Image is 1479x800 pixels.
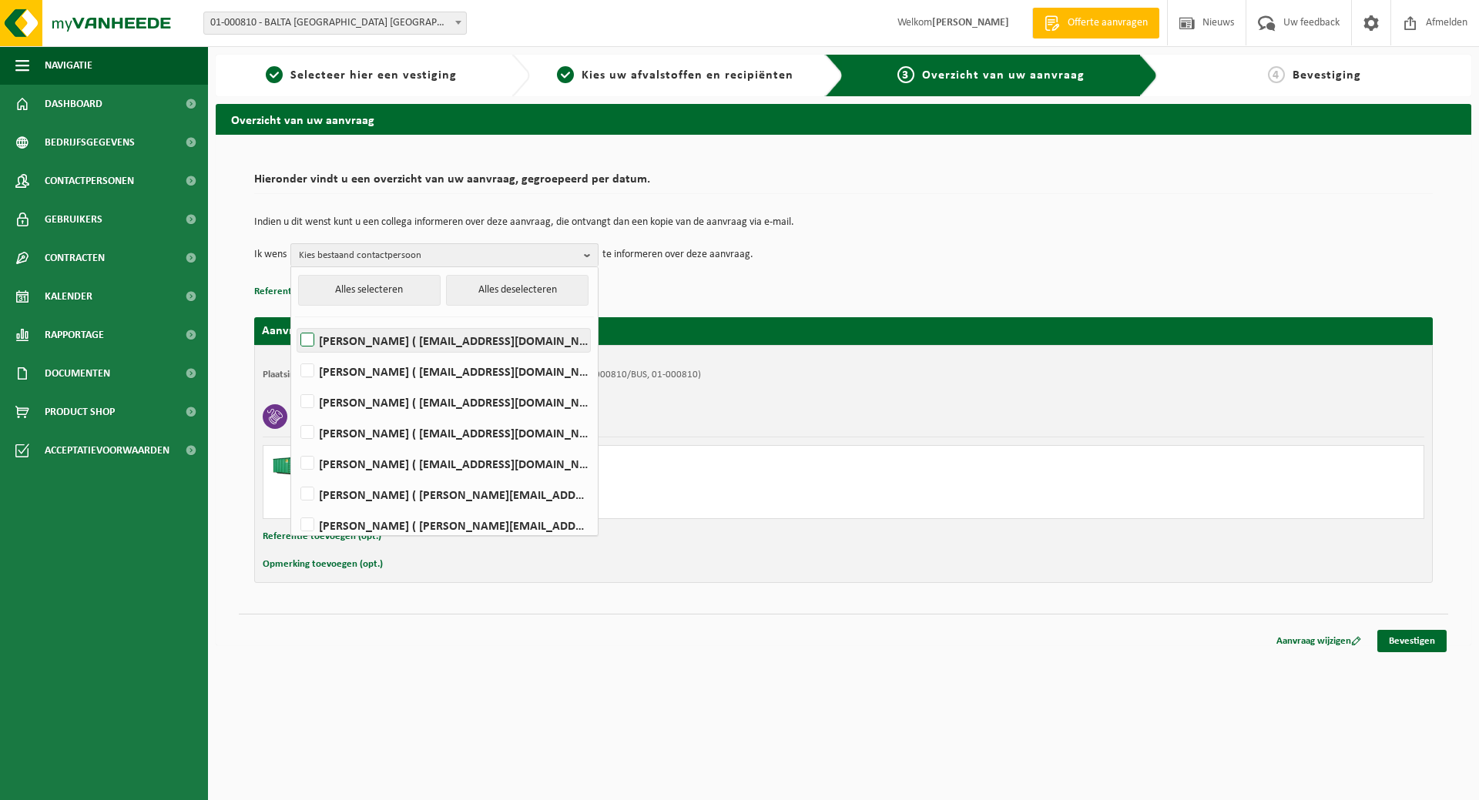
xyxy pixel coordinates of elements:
button: Alles selecteren [298,275,441,306]
span: 4 [1268,66,1285,83]
span: Gebruikers [45,200,102,239]
span: 01-000810 - BALTA OUDENAARDE NV - OUDENAARDE [204,12,466,34]
h2: Hieronder vindt u een overzicht van uw aanvraag, gegroepeerd per datum. [254,173,1433,194]
span: Acceptatievoorwaarden [45,431,169,470]
span: Bevestiging [1293,69,1361,82]
span: Dashboard [45,85,102,123]
button: Referentie toevoegen (opt.) [263,527,381,547]
img: HK-XA-30-GN-00.png [271,454,317,477]
span: 2 [557,66,574,83]
span: Selecteer hier een vestiging [290,69,457,82]
label: [PERSON_NAME] ( [EMAIL_ADDRESS][DOMAIN_NAME] ) [297,329,590,352]
span: Documenten [45,354,110,393]
label: [PERSON_NAME] ( [PERSON_NAME][EMAIL_ADDRESS][DOMAIN_NAME] ) [297,483,590,506]
button: Referentie toevoegen (opt.) [254,282,373,302]
button: Kies bestaand contactpersoon [290,243,599,266]
h2: Overzicht van uw aanvraag [216,104,1471,134]
span: Offerte aanvragen [1064,15,1152,31]
label: [PERSON_NAME] ( [EMAIL_ADDRESS][DOMAIN_NAME] ) [297,390,590,413]
div: Ophalen en plaatsen lege container [333,478,905,490]
button: Opmerking toevoegen (opt.) [263,554,383,574]
label: [PERSON_NAME] ( [EMAIL_ADDRESS][DOMAIN_NAME] ) [297,421,590,444]
div: Aantal: 2 [333,498,905,510]
span: Contracten [45,239,105,277]
label: [PERSON_NAME] ( [EMAIL_ADDRESS][DOMAIN_NAME] ) [297,452,590,475]
p: Indien u dit wenst kunt u een collega informeren over deze aanvraag, die ontvangt dan een kopie v... [254,217,1433,228]
span: Kies bestaand contactpersoon [299,244,578,267]
span: 01-000810 - BALTA OUDENAARDE NV - OUDENAARDE [203,12,467,35]
strong: Aanvraag voor [DATE] [262,325,377,337]
a: Offerte aanvragen [1032,8,1159,38]
span: Product Shop [45,393,115,431]
span: Overzicht van uw aanvraag [922,69,1085,82]
label: [PERSON_NAME] ( [EMAIL_ADDRESS][DOMAIN_NAME] ) [297,360,590,383]
a: Bevestigen [1377,630,1447,652]
label: [PERSON_NAME] ( [PERSON_NAME][EMAIL_ADDRESS][DOMAIN_NAME] ) [297,514,590,537]
p: te informeren over deze aanvraag. [602,243,753,266]
strong: [PERSON_NAME] [932,17,1009,28]
span: 3 [897,66,914,83]
span: Navigatie [45,46,92,85]
a: Aanvraag wijzigen [1265,630,1373,652]
span: Rapportage [45,316,104,354]
a: 2Kies uw afvalstoffen en recipiënten [538,66,813,85]
span: Bedrijfsgegevens [45,123,135,162]
span: 1 [266,66,283,83]
span: Contactpersonen [45,162,134,200]
span: Kies uw afvalstoffen en recipiënten [582,69,793,82]
button: Alles deselecteren [446,275,589,306]
strong: Plaatsingsadres: [263,370,330,380]
a: 1Selecteer hier een vestiging [223,66,499,85]
span: Kalender [45,277,92,316]
p: Ik wens [254,243,287,266]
